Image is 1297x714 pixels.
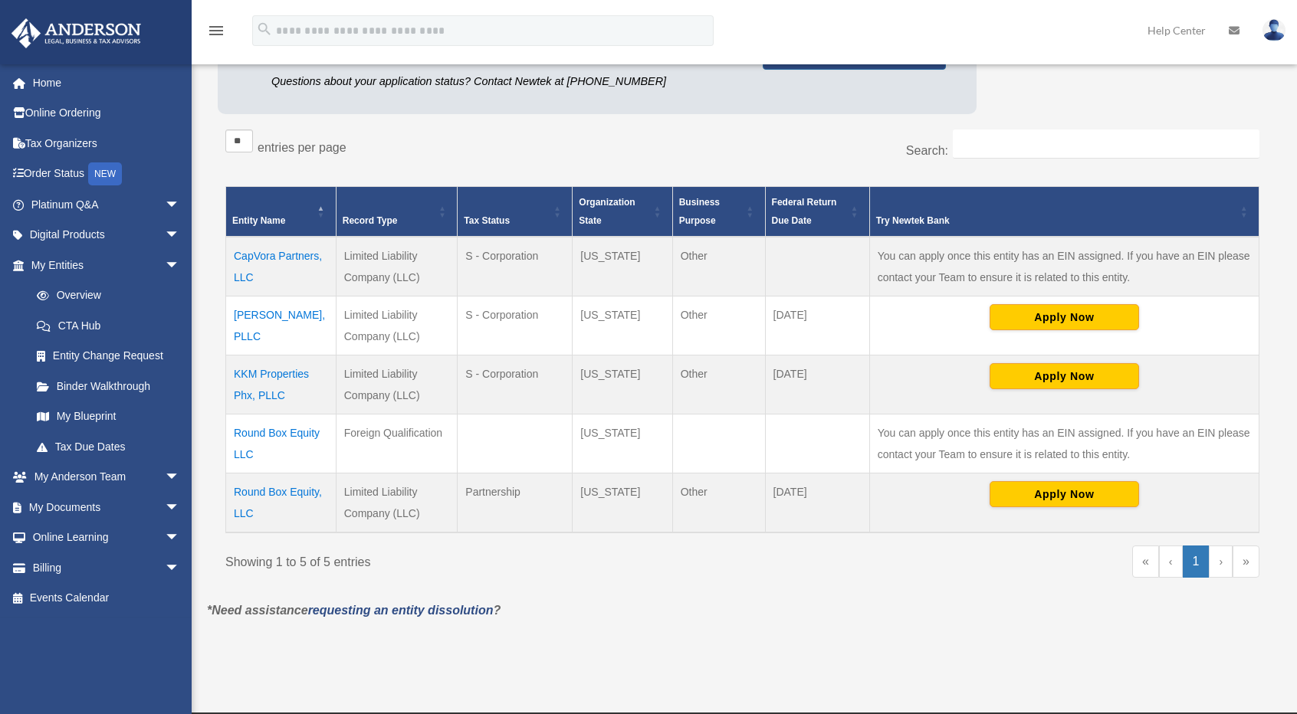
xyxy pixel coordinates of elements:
[11,220,203,251] a: Digital Productsarrow_drop_down
[7,18,146,48] img: Anderson Advisors Platinum Portal
[165,250,195,281] span: arrow_drop_down
[11,250,195,280] a: My Entitiesarrow_drop_down
[672,296,765,355] td: Other
[207,21,225,40] i: menu
[226,296,337,355] td: [PERSON_NAME], PLLC
[21,341,195,372] a: Entity Change Request
[573,355,672,414] td: [US_STATE]
[165,552,195,584] span: arrow_drop_down
[11,98,203,129] a: Online Ordering
[336,414,458,473] td: Foreign Qualification
[21,431,195,462] a: Tax Due Dates
[271,72,740,91] p: Questions about your application status? Contact Newtek at [PHONE_NUMBER]
[336,355,458,414] td: Limited Liability Company (LLC)
[336,473,458,532] td: Limited Liability Company (LLC)
[226,414,337,473] td: Round Box Equity LLC
[573,296,672,355] td: [US_STATE]
[772,197,837,226] span: Federal Return Due Date
[765,473,869,532] td: [DATE]
[1233,545,1259,578] a: Last
[11,522,203,553] a: Online Learningarrow_drop_down
[990,304,1139,330] button: Apply Now
[226,355,337,414] td: KKM Properties Phx, PLLC
[11,159,203,190] a: Order StatusNEW
[11,128,203,159] a: Tax Organizers
[458,355,573,414] td: S - Corporation
[1263,19,1286,41] img: User Pic
[869,237,1259,296] td: You can apply once this entity has an EIN assigned. If you have an EIN please contact your Team t...
[765,186,869,237] th: Federal Return Due Date: Activate to sort
[458,237,573,296] td: S - Corporation
[869,414,1259,473] td: You can apply once this entity has an EIN assigned. If you have an EIN please contact your Team t...
[990,363,1139,389] button: Apply Now
[1209,545,1233,578] a: Next
[765,296,869,355] td: [DATE]
[343,215,398,226] span: Record Type
[232,215,285,226] span: Entity Name
[165,492,195,523] span: arrow_drop_down
[207,27,225,40] a: menu
[165,462,195,493] span: arrow_drop_down
[165,220,195,251] span: arrow_drop_down
[464,215,510,226] span: Tax Status
[256,21,273,38] i: search
[672,237,765,296] td: Other
[990,481,1139,507] button: Apply Now
[672,473,765,532] td: Other
[21,280,188,311] a: Overview
[21,310,195,341] a: CTA Hub
[336,186,458,237] th: Record Type: Activate to sort
[672,355,765,414] td: Other
[258,141,346,154] label: entries per page
[573,473,672,532] td: [US_STATE]
[876,211,1236,230] div: Try Newtek Bank
[165,189,195,221] span: arrow_drop_down
[1159,545,1183,578] a: Previous
[11,552,203,583] a: Billingarrow_drop_down
[165,522,195,554] span: arrow_drop_down
[1183,545,1210,578] a: 1
[225,545,731,573] div: Showing 1 to 5 of 5 entries
[336,237,458,296] td: Limited Liability Company (LLC)
[226,473,337,532] td: Round Box Equity, LLC
[11,189,203,220] a: Platinum Q&Aarrow_drop_down
[458,296,573,355] td: S - Corporation
[226,237,337,296] td: CapVora Partners, LLC
[11,492,203,522] a: My Documentsarrow_drop_down
[458,473,573,532] td: Partnership
[226,186,337,237] th: Entity Name: Activate to invert sorting
[679,197,720,226] span: Business Purpose
[336,296,458,355] td: Limited Liability Company (LLC)
[573,414,672,473] td: [US_STATE]
[458,186,573,237] th: Tax Status: Activate to sort
[88,162,122,185] div: NEW
[869,186,1259,237] th: Try Newtek Bank : Activate to sort
[1132,545,1159,578] a: First
[11,67,203,98] a: Home
[573,186,672,237] th: Organization State: Activate to sort
[573,237,672,296] td: [US_STATE]
[21,401,195,432] a: My Blueprint
[11,583,203,614] a: Events Calendar
[308,604,494,617] a: requesting an entity dissolution
[207,604,501,617] em: *Need assistance ?
[906,144,948,157] label: Search:
[672,186,765,237] th: Business Purpose: Activate to sort
[579,197,635,226] span: Organization State
[11,462,203,493] a: My Anderson Teamarrow_drop_down
[21,371,195,401] a: Binder Walkthrough
[765,355,869,414] td: [DATE]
